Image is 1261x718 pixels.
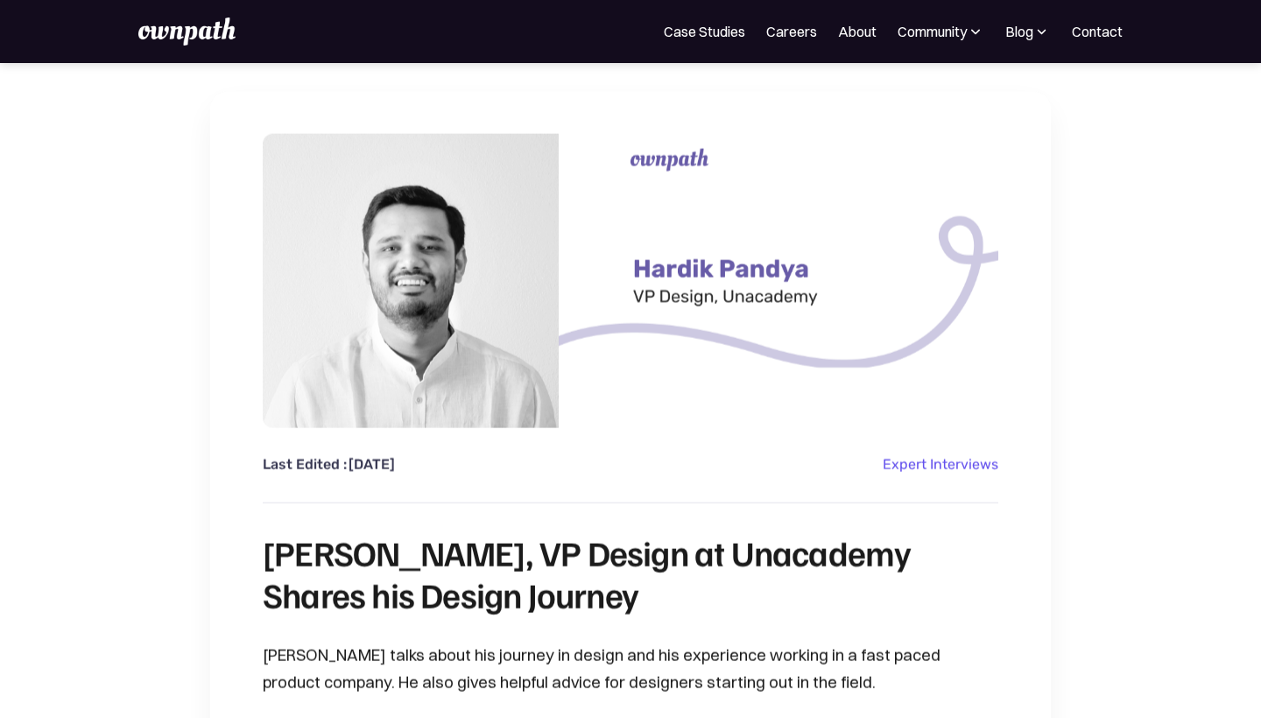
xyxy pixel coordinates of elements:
[883,456,998,475] a: Expert Interviews
[766,21,817,42] a: Careers
[349,456,395,474] div: [DATE]
[898,21,967,42] div: Community
[263,641,998,696] p: [PERSON_NAME] talks about his journey in design and his experience working in a fast paced produc...
[1005,21,1033,42] div: Blog
[263,456,347,474] div: Last Edited :
[263,134,998,428] img: Hardik Pandya, VP Design at Unacademy Shares his Design Journey
[898,21,984,42] div: Community
[838,21,877,42] a: About
[1005,21,1051,42] div: Blog
[664,21,745,42] a: Case Studies
[263,531,998,615] h1: [PERSON_NAME], VP Design at Unacademy Shares his Design Journey
[1072,21,1123,42] a: Contact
